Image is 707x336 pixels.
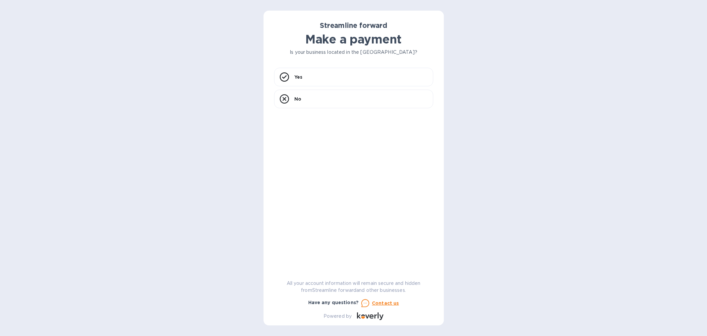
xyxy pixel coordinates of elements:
[274,32,433,46] h1: Make a payment
[320,21,387,30] b: Streamline forward
[274,49,433,56] p: Is your business located in the [GEOGRAPHIC_DATA]?
[294,96,301,102] p: No
[274,280,433,294] p: All your account information will remain secure and hidden from Streamline forward and other busi...
[294,74,302,80] p: Yes
[372,300,399,306] u: Contact us
[308,300,359,305] b: Have any questions?
[324,313,352,320] p: Powered by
